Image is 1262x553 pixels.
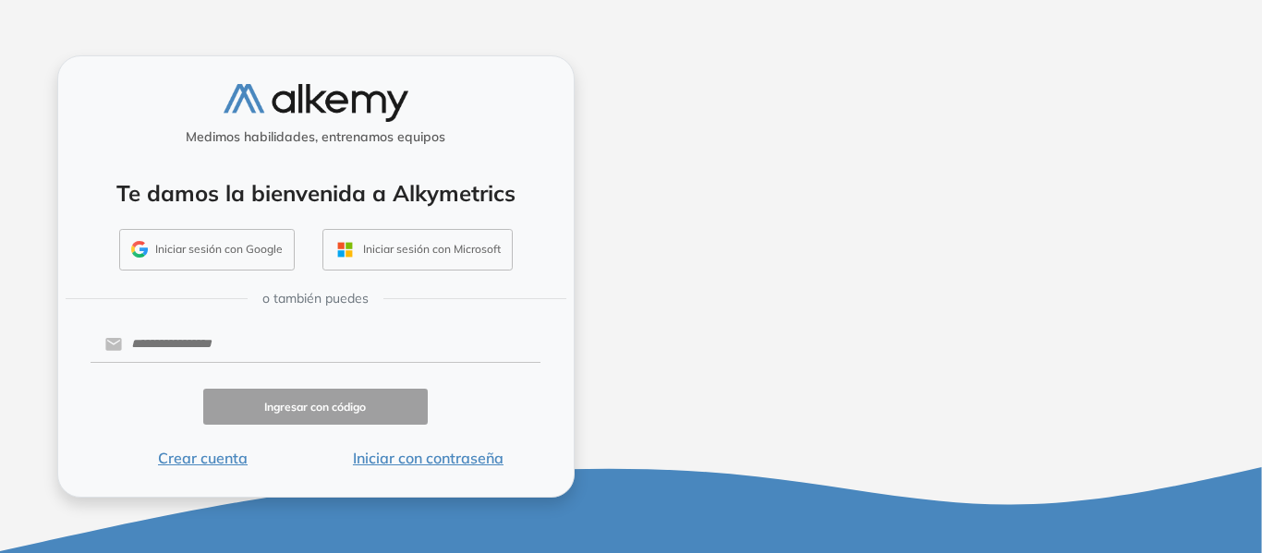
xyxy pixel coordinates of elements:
button: Iniciar sesión con Google [119,229,295,271]
button: Crear cuenta [91,447,316,469]
img: logo-alkemy [224,84,408,122]
h4: Te damos la bienvenida a Alkymetrics [82,180,550,207]
img: OUTLOOK_ICON [334,239,356,260]
button: Iniciar sesión con Microsoft [322,229,513,271]
h5: Medimos habilidades, entrenamos equipos [66,129,566,145]
span: o también puedes [262,289,369,308]
button: Ingresar con código [203,389,429,425]
img: GMAIL_ICON [131,241,148,258]
button: Iniciar con contraseña [315,447,540,469]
